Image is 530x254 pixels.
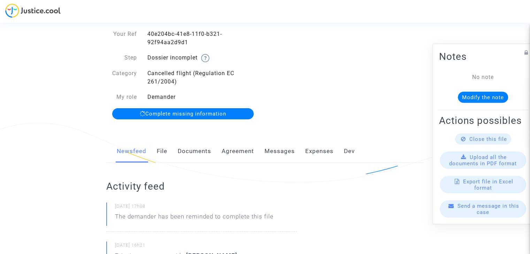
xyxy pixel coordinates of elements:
[115,212,274,224] p: The demander has been reminded to complete this file
[5,3,61,18] img: jc-logo.svg
[115,242,297,251] small: [DATE] 16h21
[142,30,265,47] div: 40e204bc-41e8-11f0-b321-92f94aa2d9d1
[439,50,527,63] h2: Notes
[222,140,254,163] a: Agreement
[142,93,265,101] div: Demander
[264,140,295,163] a: Messages
[117,140,146,163] a: Newsfeed
[449,154,517,167] span: Upload all the documents in PDF format
[142,54,265,62] div: Dossier incomplet
[157,140,167,163] a: File
[463,178,513,191] span: Export file in Excel format
[458,92,508,103] button: Modify the note
[344,140,355,163] a: Dev
[305,140,333,163] a: Expenses
[115,203,297,212] small: [DATE] 17h08
[469,136,507,142] span: Close this file
[106,180,297,192] h2: Activity feed
[101,30,142,47] div: Your Ref
[450,73,516,81] div: No note
[142,69,265,86] div: Cancelled flight (Regulation EC 261/2004)
[101,54,142,62] div: Step
[178,140,211,163] a: Documents
[101,69,142,86] div: Category
[145,111,226,117] span: Complete missing information
[101,93,142,101] div: My role
[439,114,527,127] h2: Actions possibles
[458,203,519,215] span: Send a message in this case
[201,54,209,62] img: help.svg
